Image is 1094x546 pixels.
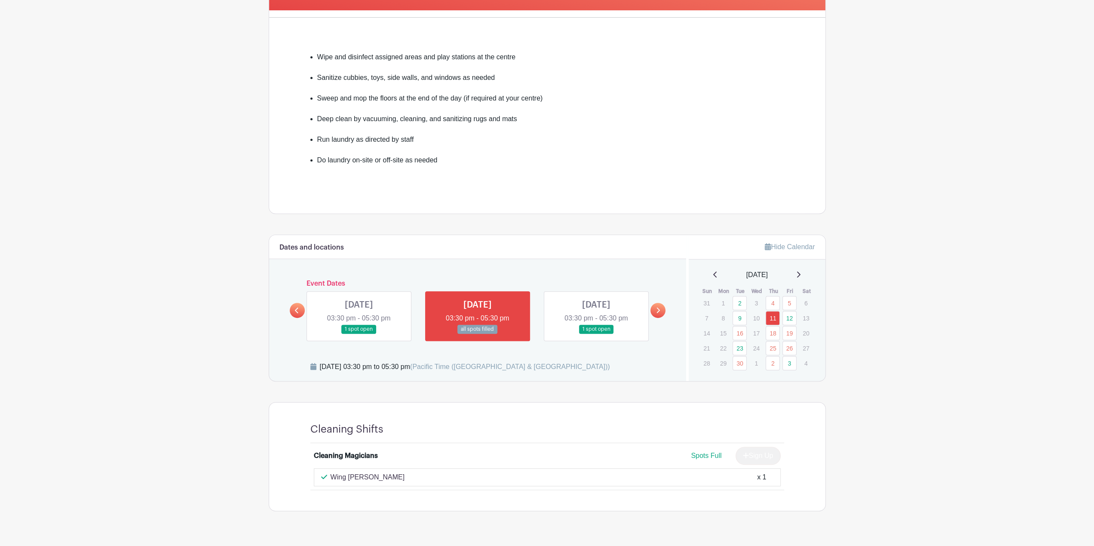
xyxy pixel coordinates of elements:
[782,356,797,370] a: 3
[732,356,747,370] a: 30
[310,423,383,436] h4: Cleaning Shifts
[799,357,813,370] p: 4
[716,342,730,355] p: 22
[782,326,797,340] a: 19
[749,326,763,340] p: 17
[699,342,714,355] p: 21
[732,296,747,310] a: 2
[757,472,766,482] div: x 1
[782,311,797,325] a: 12
[716,357,730,370] p: 29
[749,357,763,370] p: 1
[766,311,780,325] a: 11
[716,326,730,340] p: 15
[314,451,378,461] div: Cleaning Magicians
[799,296,813,310] p: 6
[691,452,721,459] span: Spots Full
[699,287,716,296] th: Sun
[749,311,763,325] p: 10
[716,287,732,296] th: Mon
[716,296,730,310] p: 1
[317,52,784,73] li: Wipe and disinfect assigned areas and play stations at the centre
[699,296,714,310] p: 31
[749,287,766,296] th: Wed
[799,342,813,355] p: 27
[279,244,344,252] h6: Dates and locations
[766,356,780,370] a: 2
[766,341,780,355] a: 25
[782,296,797,310] a: 5
[320,362,610,372] div: [DATE] 03:30 pm to 05:30 pm
[746,270,768,280] span: [DATE]
[317,93,784,114] li: Sweep and mop the floors at the end of the day (if required at your centre)
[732,341,747,355] a: 23
[798,287,815,296] th: Sat
[782,287,799,296] th: Fri
[749,296,763,310] p: 3
[765,243,815,250] a: Hide Calendar
[765,287,782,296] th: Thu
[749,342,763,355] p: 24
[317,134,784,155] li: Run laundry as directed by staff
[305,280,651,288] h6: Event Dates
[331,472,405,482] p: Wing [PERSON_NAME]
[716,311,730,325] p: 8
[799,311,813,325] p: 13
[766,326,780,340] a: 18
[410,363,610,370] span: (Pacific Time ([GEOGRAPHIC_DATA] & [GEOGRAPHIC_DATA]))
[317,155,784,176] li: Do laundry on-site or off-site as needed
[732,311,747,325] a: 9
[766,296,780,310] a: 4
[699,357,714,370] p: 28
[699,311,714,325] p: 7
[317,114,784,134] li: Deep clean by vacuuming, cleaning, and sanitizing rugs and mats
[782,341,797,355] a: 26
[799,326,813,340] p: 20
[732,287,749,296] th: Tue
[699,326,714,340] p: 14
[317,73,784,93] li: Sanitize cubbies, toys, side walls, and windows as needed
[732,326,747,340] a: 16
